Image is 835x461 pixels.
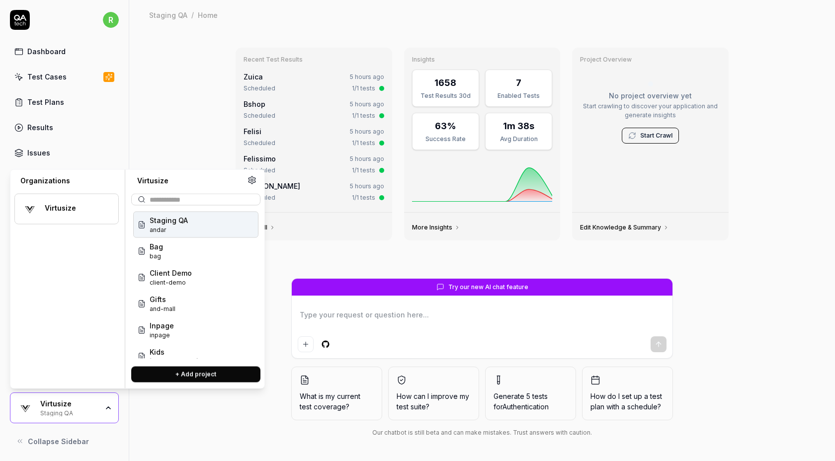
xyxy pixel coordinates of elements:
[45,204,105,213] div: Virtusize
[503,119,534,133] div: 1m 38s
[10,42,119,61] a: Dashboard
[352,111,375,120] div: 1/1 tests
[242,152,386,177] a: Felissimo5 hours agoScheduled1/1 tests
[300,391,374,412] span: What is my current test coverage?
[10,67,119,86] a: Test Cases
[103,10,119,30] button: r
[150,357,213,366] span: Project ID: K9uo
[350,128,384,135] time: 5 hours ago
[149,10,187,20] div: Staging QA
[244,182,300,190] a: [PERSON_NAME]
[244,111,275,120] div: Scheduled
[580,90,721,101] p: No project overview yet
[350,73,384,80] time: 5 hours ago
[103,12,119,28] span: r
[244,127,261,136] a: Felisi
[28,436,89,447] span: Collapse Sidebar
[352,139,375,148] div: 1/1 tests
[352,193,375,202] div: 1/1 tests
[244,154,276,163] a: Felissimo
[291,367,382,420] button: What is my current test coverage?
[150,331,174,340] span: Project ID: SOys
[150,268,192,278] span: Client Demo
[580,224,669,231] a: Edit Knowledge & Summary
[27,72,67,82] div: Test Cases
[291,428,673,437] div: Our chatbot is still beta and can make mistakes. Trust answers with caution.
[131,367,260,383] button: + Add project
[418,135,473,144] div: Success Rate
[10,92,119,112] a: Test Plans
[242,70,386,95] a: Zuica5 hours agoScheduled1/1 tests
[516,76,521,89] div: 7
[131,176,248,186] div: Virtusize
[244,166,275,175] div: Scheduled
[198,10,218,20] div: Home
[21,200,39,218] img: Virtusize Logo
[150,252,163,261] span: Project ID: 2fcy
[448,283,528,292] span: Try our new AI chat feature
[352,84,375,93] div: 1/1 tests
[590,391,665,412] span: How do I set up a test plan with a schedule?
[350,100,384,108] time: 5 hours ago
[412,56,553,64] h3: Insights
[150,226,188,234] span: Project ID: e4Hi
[298,336,314,352] button: Add attachment
[150,294,175,305] span: Gifts
[242,124,386,150] a: Felisi5 hours agoScheduled1/1 tests
[150,305,175,313] span: Project ID: oAST
[412,224,460,231] a: More Insights
[244,56,384,64] h3: Recent Test Results
[27,97,64,107] div: Test Plans
[10,431,119,451] button: Collapse Sidebar
[27,122,53,133] div: Results
[242,179,386,204] a: [PERSON_NAME]5 hours agoScheduled1/1 tests
[494,392,549,411] span: Generate 5 tests for Authentication
[244,84,275,93] div: Scheduled
[582,367,673,420] button: How do I set up a test plan with a schedule?
[14,194,119,225] button: Virtusize LogoVirtusize
[40,408,98,416] div: Staging QA
[388,367,479,420] button: How can I improve my test suite?
[10,392,119,423] button: Virtusize LogoVirtusizeStaging QA
[248,176,256,188] a: Organization settings
[418,91,473,100] div: Test Results 30d
[244,100,265,108] a: Bshop
[244,73,263,81] a: Zuica
[244,139,275,148] div: Scheduled
[485,367,576,420] button: Generate 5 tests forAuthentication
[27,148,50,158] div: Issues
[435,119,456,133] div: 63%
[191,10,194,20] div: /
[16,399,34,417] img: Virtusize Logo
[14,176,119,186] div: Organizations
[640,131,672,140] a: Start Crawl
[150,320,174,331] span: Inpage
[434,76,456,89] div: 1658
[492,135,546,144] div: Avg Duration
[492,91,546,100] div: Enabled Tests
[40,399,98,408] div: Virtusize
[150,347,213,357] span: Kids
[10,118,119,137] a: Results
[150,241,163,252] span: Bag
[397,391,471,412] span: How can I improve my test suite?
[580,102,721,120] p: Start crawling to discover your application and generate insights
[350,155,384,162] time: 5 hours ago
[131,210,260,359] div: Suggestions
[150,278,192,287] span: Project ID: Scra
[150,215,188,226] span: Staging QA
[242,97,386,122] a: Bshop5 hours agoScheduled1/1 tests
[350,182,384,190] time: 5 hours ago
[352,166,375,175] div: 1/1 tests
[10,168,119,188] a: Insights
[10,143,119,162] a: Issues
[27,46,66,57] div: Dashboard
[580,56,721,64] h3: Project Overview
